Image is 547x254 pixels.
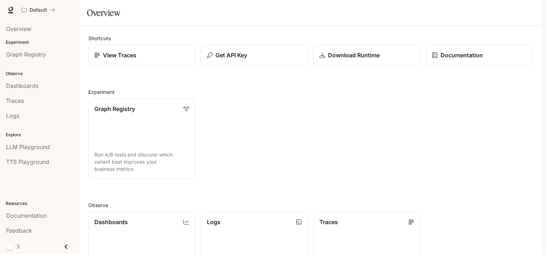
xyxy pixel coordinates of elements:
a: Documentation [426,45,533,65]
button: All workspaces [19,3,58,17]
h1: Overview [87,6,120,20]
p: Run A/B tests and discover which variant best improves your business metrics [94,151,189,173]
p: Traces [319,218,338,226]
a: Graph RegistryRun A/B tests and discover which variant best improves your business metrics [88,99,195,179]
p: View Traces [103,51,136,59]
a: Download Runtime [313,45,420,65]
h2: Experiment [88,88,533,96]
p: Download Runtime [328,51,380,59]
p: Get API Key [215,51,247,59]
h2: Shortcuts [88,35,533,42]
p: Graph Registry [94,105,135,113]
p: Logs [207,218,220,226]
h2: Observe [88,201,533,209]
p: Default [30,7,47,13]
button: Get API Key [201,45,308,65]
p: Documentation [441,51,483,59]
p: Dashboards [94,218,128,226]
a: View Traces [88,45,195,65]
